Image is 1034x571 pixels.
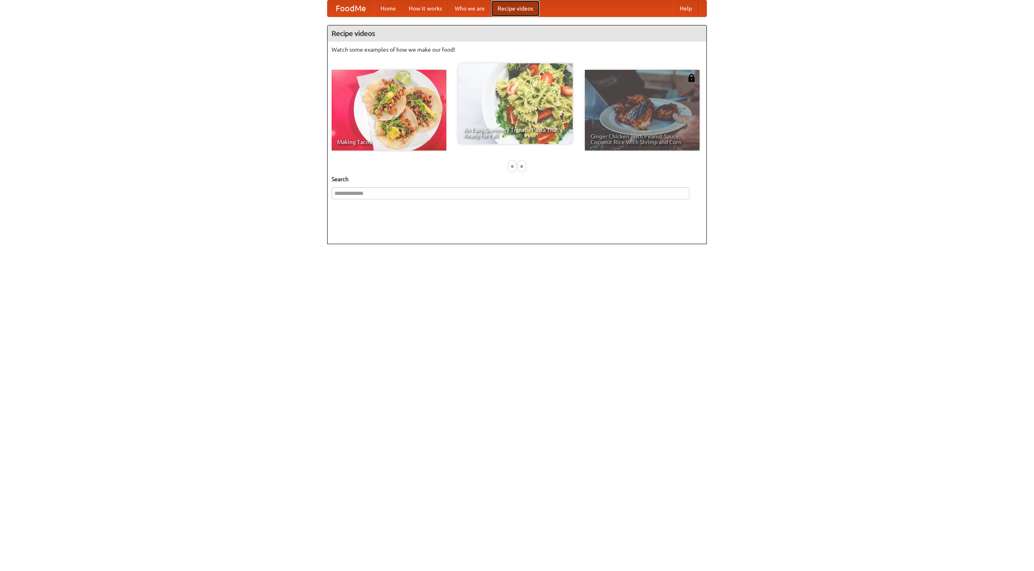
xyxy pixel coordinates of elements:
a: Recipe videos [491,0,540,17]
h4: Recipe videos [328,25,706,42]
a: An Easy, Summery Tomato Pasta That's Ready for Fall [458,63,573,144]
a: Who we are [448,0,491,17]
a: Home [374,0,402,17]
div: » [518,161,525,171]
span: An Easy, Summery Tomato Pasta That's Ready for Fall [464,127,567,138]
p: Watch some examples of how we make our food! [332,46,702,54]
a: FoodMe [328,0,374,17]
div: « [509,161,516,171]
a: Help [673,0,698,17]
img: 483408.png [687,74,696,82]
span: Making Tacos [337,139,441,145]
a: Making Tacos [332,70,446,151]
h5: Search [332,175,702,183]
a: How it works [402,0,448,17]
